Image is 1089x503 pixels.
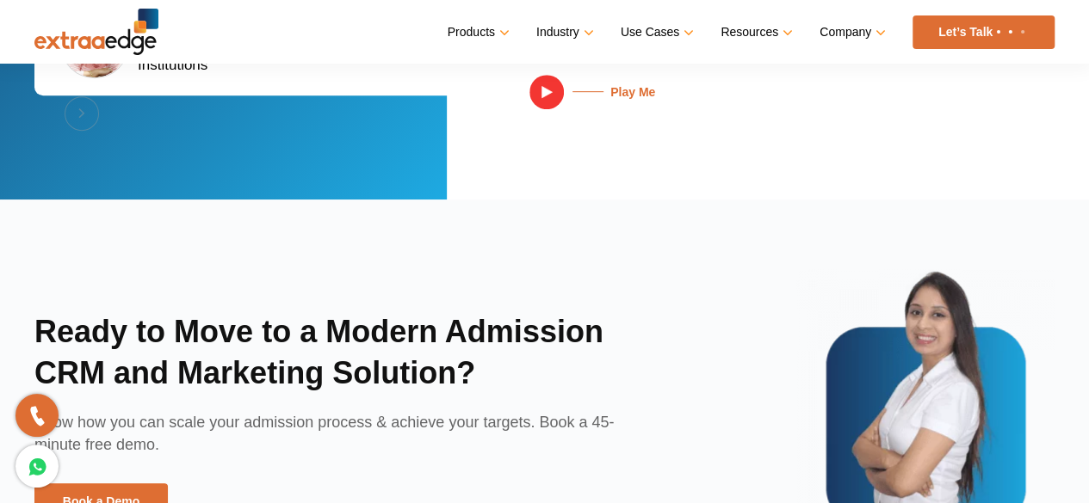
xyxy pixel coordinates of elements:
[621,20,690,45] a: Use Cases
[34,311,659,411] h2: Ready to Move to a Modern Admission CRM and Marketing Solution?
[448,20,506,45] a: Products
[721,20,789,45] a: Resources
[820,20,882,45] a: Company
[564,85,655,100] h5: Play Me
[34,411,659,483] p: Know how you can scale your admission process & achieve your targets. Book a 45-minute free demo.
[536,20,591,45] a: Industry
[529,75,564,109] img: play.svg
[913,15,1055,49] a: Let’s Talk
